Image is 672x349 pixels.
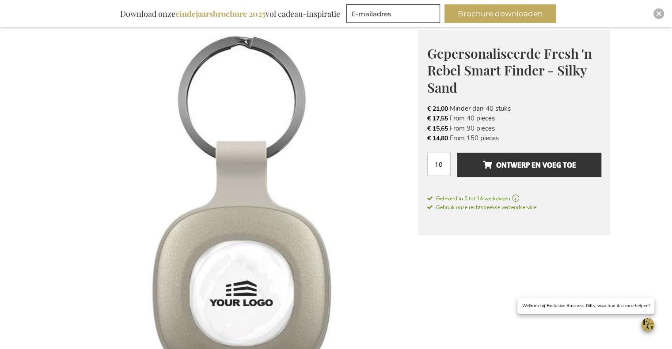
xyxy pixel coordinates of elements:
[457,153,601,177] button: Ontwerp en voeg toe
[427,104,601,113] li: Minder dan 40 stuks
[427,195,601,203] a: Geleverd in 5 tot 14 werkdagen
[656,11,661,16] img: Close
[444,4,556,23] button: Brochure downloaden
[175,8,266,19] b: eindejaarsbrochure 2025
[116,4,344,23] div: Download onze vol cadeau-inspiratie
[482,158,576,172] span: Ontwerp en voeg toe
[427,134,448,143] span: € 14,80
[427,203,536,211] a: Gebruik onze rechtstreekse verzendservice
[653,8,664,19] div: Close
[427,113,601,123] li: From 40 pieces
[427,133,601,143] li: From 150 pieces
[427,204,536,211] span: Gebruik onze rechtstreekse verzendservice
[427,124,601,133] li: From 90 pieces
[346,4,443,26] form: marketing offers and promotions
[346,4,440,23] input: E-mailadres
[427,153,451,176] input: Aantal
[427,105,448,113] span: € 21,00
[427,124,448,133] span: € 15,65
[427,45,592,96] span: Gepersonaliseerde Fresh 'n Rebel Smart Finder - Silky Sand
[427,114,448,123] span: € 17,55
